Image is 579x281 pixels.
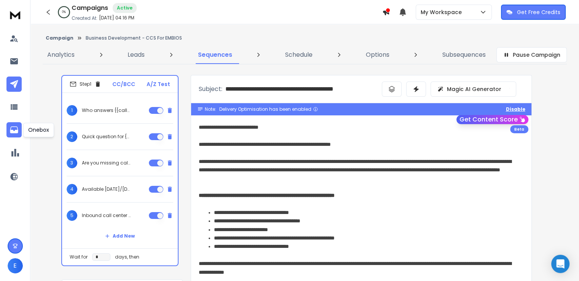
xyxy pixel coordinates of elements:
[82,160,131,166] p: Are you missing calls at {{companyName}}?
[86,35,182,41] p: Business Development - CCS For EMBIOS
[366,50,389,59] p: Options
[112,80,135,88] p: CC/BCC
[447,85,501,93] p: Magic AI Generator
[496,47,567,62] button: Pause Campaign
[431,81,516,97] button: Magic AI Generator
[193,46,237,64] a: Sequences
[438,46,490,64] a: Subsequences
[115,254,139,260] p: days, then
[82,212,131,219] p: Inbound call center {{solution|service}} - {{companyName}} ?
[361,46,394,64] a: Options
[67,105,77,116] span: 1
[510,125,528,133] div: Beta
[281,46,317,64] a: Schedule
[147,80,170,88] p: A/Z Test
[421,8,465,16] p: My Workspace
[198,50,232,59] p: Sequences
[23,123,54,137] div: Onebox
[199,85,222,94] p: Subject:
[517,8,560,16] p: Get Free Credits
[128,50,145,59] p: Leads
[113,3,137,13] div: Active
[205,106,216,112] span: Note:
[67,210,77,221] span: 5
[8,8,23,22] img: logo
[99,15,134,21] p: [DATE] 04:16 PM
[82,134,131,140] p: Quick question for {{companyName}}...
[67,158,77,168] span: 3
[8,258,23,273] button: E
[285,50,313,59] p: Schedule
[123,46,149,64] a: Leads
[61,75,179,266] li: Step1CC/BCCA/Z Test1Who answers {{calls|phones}} - {{companyName}}?2Quick question for {{companyN...
[67,131,77,142] span: 2
[456,115,528,124] button: Get Content Score
[43,46,79,64] a: Analytics
[506,106,525,112] button: Disable
[82,186,131,192] p: Available [DATE]/[DATE]? {{companyName}}
[82,107,131,113] p: Who answers {{calls|phones}} - {{companyName}}?
[70,81,101,88] div: Step 1
[47,50,75,59] p: Analytics
[46,35,73,41] button: Campaign
[219,106,318,112] div: Delivery Optimisation has been enabled
[72,15,97,21] p: Created At:
[442,50,486,59] p: Subsequences
[70,254,88,260] p: Wait for
[99,228,141,244] button: Add New
[72,3,108,13] h1: Campaigns
[62,10,66,14] p: 0 %
[501,5,566,20] button: Get Free Credits
[67,184,77,195] span: 4
[551,255,569,273] div: Open Intercom Messenger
